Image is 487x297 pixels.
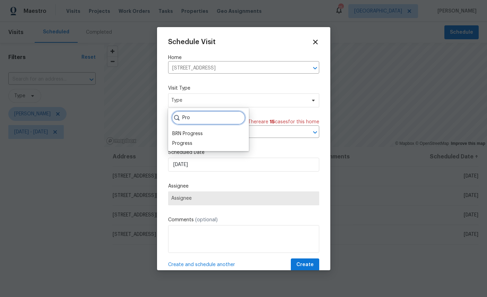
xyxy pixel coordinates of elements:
[291,258,319,271] button: Create
[168,261,235,268] span: Create and schedule another
[168,183,319,190] label: Assignee
[172,140,192,147] div: Progress
[168,216,319,223] label: Comments
[270,119,275,124] span: 15
[172,130,203,137] div: BRN Progress
[168,85,319,92] label: Visit Type
[171,196,316,201] span: Assignee
[195,217,218,222] span: (optional)
[168,149,319,156] label: Scheduled Date
[168,39,216,46] span: Schedule Visit
[248,118,319,125] span: There are case s for this home
[310,127,320,137] button: Open
[168,54,319,61] label: Home
[168,63,300,74] input: Enter in an address
[310,63,320,73] button: Open
[168,158,319,172] input: M/D/YYYY
[312,38,319,46] span: Close
[296,261,314,269] span: Create
[171,97,306,104] span: Type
